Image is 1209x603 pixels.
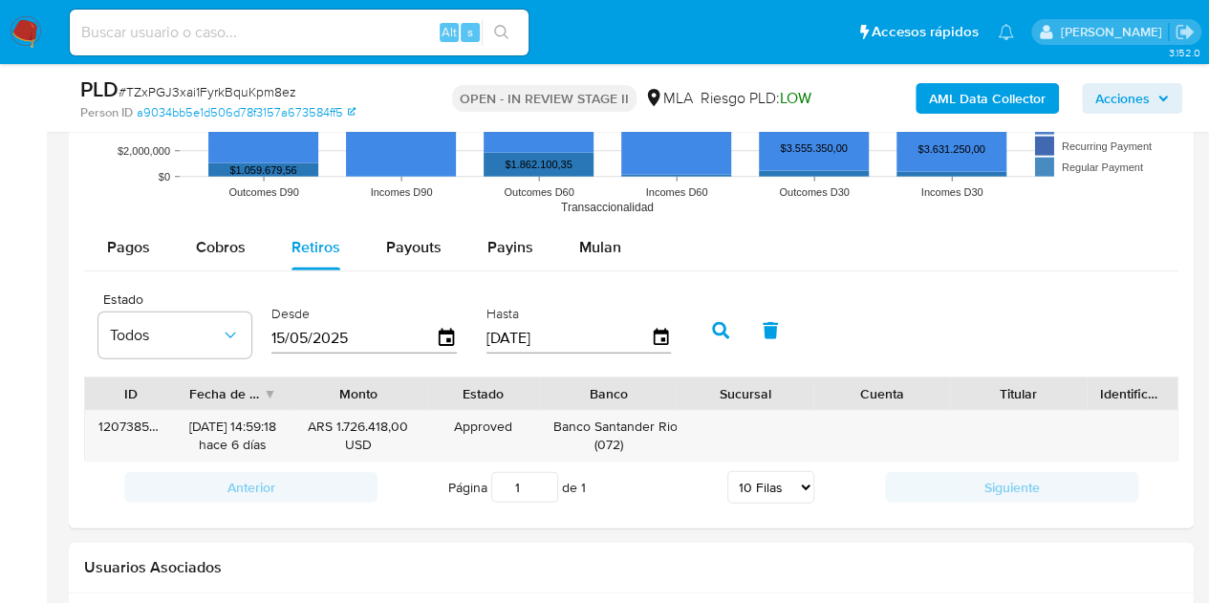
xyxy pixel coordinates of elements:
h2: Usuarios Asociados [84,558,1178,577]
p: nicolas.fernandezallen@mercadolibre.com [1060,23,1168,41]
button: Acciones [1082,83,1182,114]
span: LOW [780,87,811,109]
p: OPEN - IN REVIEW STAGE II [452,85,637,112]
span: Alt [442,23,457,41]
b: Person ID [80,104,133,121]
b: PLD [80,74,119,104]
a: a9034bb5e1d506d78f3157a673584ff5 [137,104,356,121]
b: AML Data Collector [929,83,1046,114]
span: Riesgo PLD: [701,88,811,109]
span: 3.152.0 [1168,45,1199,60]
span: # TZxPGJ3xai1FyrkBquKpm8ez [119,82,296,101]
input: Buscar usuario o caso... [70,20,529,45]
span: Acciones [1095,83,1150,114]
div: MLA [644,88,693,109]
span: Accesos rápidos [872,22,979,42]
a: Notificaciones [998,24,1014,40]
a: Salir [1175,22,1195,42]
button: search-icon [482,19,521,46]
span: s [467,23,473,41]
button: AML Data Collector [916,83,1059,114]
